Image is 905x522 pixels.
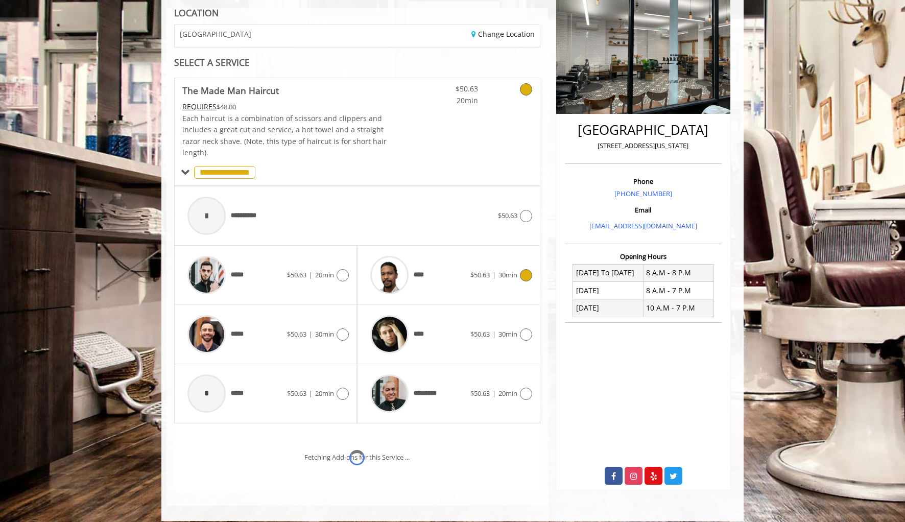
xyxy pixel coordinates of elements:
[287,389,306,398] span: $50.63
[315,329,334,339] span: 30min
[418,83,478,94] span: $50.63
[182,102,217,111] span: This service needs some Advance to be paid before we block your appointment
[643,282,713,299] td: 8 A.M - 7 P.M
[309,389,313,398] span: |
[471,29,535,39] a: Change Location
[309,270,313,279] span: |
[309,329,313,339] span: |
[573,282,644,299] td: [DATE]
[567,123,719,137] h2: [GEOGRAPHIC_DATA]
[304,452,410,463] div: Fetching Add-ons for this Service ...
[573,264,644,281] td: [DATE] To [DATE]
[492,270,496,279] span: |
[565,253,722,260] h3: Opening Hours
[498,329,517,339] span: 30min
[470,270,490,279] span: $50.63
[287,270,306,279] span: $50.63
[614,189,672,198] a: [PHONE_NUMBER]
[315,389,334,398] span: 20min
[470,389,490,398] span: $50.63
[174,7,219,19] b: LOCATION
[492,389,496,398] span: |
[182,101,388,112] div: $48.00
[567,140,719,151] p: [STREET_ADDRESS][US_STATE]
[315,270,334,279] span: 20min
[418,95,478,106] span: 20min
[182,113,387,157] span: Each haircut is a combination of scissors and clippers and includes a great cut and service, a ho...
[589,221,697,230] a: [EMAIL_ADDRESS][DOMAIN_NAME]
[182,83,279,98] b: The Made Man Haircut
[573,299,644,317] td: [DATE]
[498,211,517,220] span: $50.63
[287,329,306,339] span: $50.63
[174,58,540,67] div: SELECT A SERVICE
[492,329,496,339] span: |
[567,206,719,213] h3: Email
[470,329,490,339] span: $50.63
[180,30,251,38] span: [GEOGRAPHIC_DATA]
[643,264,713,281] td: 8 A.M - 8 P.M
[567,178,719,185] h3: Phone
[498,389,517,398] span: 20min
[498,270,517,279] span: 30min
[643,299,713,317] td: 10 A.M - 7 P.M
